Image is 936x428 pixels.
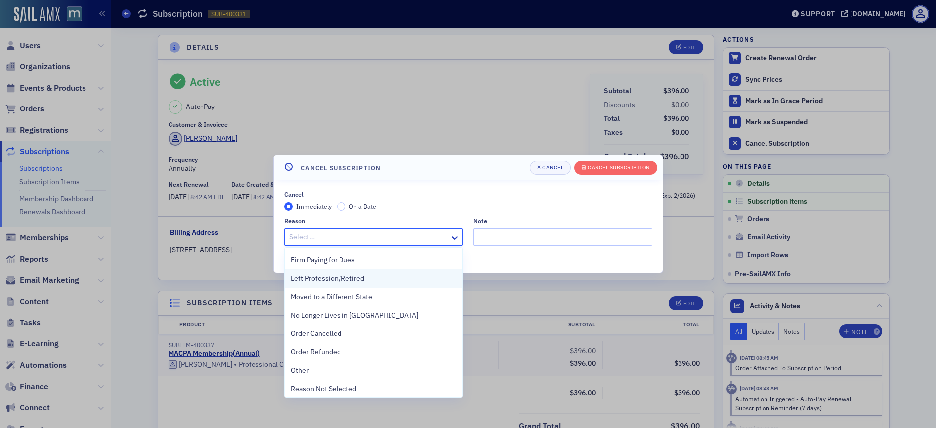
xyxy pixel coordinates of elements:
div: Note [473,217,487,225]
h4: Cancel Subscription [301,163,381,172]
span: No Longer Lives in [GEOGRAPHIC_DATA] [291,310,418,321]
input: On a Date [337,202,346,211]
input: Immediately [284,202,293,211]
span: Other [291,365,309,376]
div: Cancel [284,191,304,198]
button: Cancel Subscription [574,161,657,175]
div: Cancel [542,165,563,170]
span: Order Cancelled [291,328,341,339]
div: Cancel Subscription [588,165,650,170]
span: Order Refunded [291,347,341,357]
button: Cancel [530,161,571,175]
span: Firm Paying for Dues [291,255,355,265]
div: Reason [284,217,305,225]
span: Left Profession/Retired [291,273,364,284]
span: Moved to a Different State [291,292,372,302]
span: Reason Not Selected [291,384,356,394]
span: Immediately [296,202,332,210]
span: On a Date [349,202,376,210]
